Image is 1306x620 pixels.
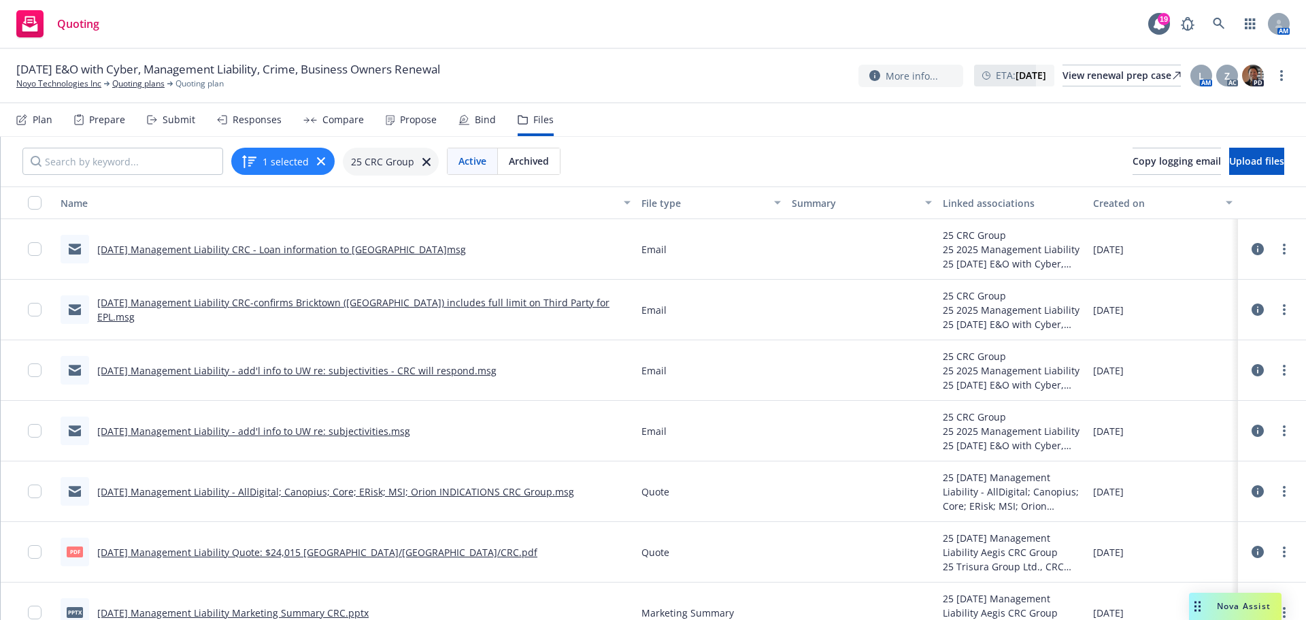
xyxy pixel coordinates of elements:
[175,78,224,90] span: Quoting plan
[28,485,41,498] input: Toggle Row Selected
[1158,13,1170,25] div: 19
[943,410,1082,424] div: 25 CRC Group
[509,154,549,168] span: Archived
[1174,10,1201,37] a: Report a Bug
[1093,545,1124,559] span: [DATE]
[67,607,83,617] span: pptx
[33,114,52,125] div: Plan
[97,606,369,619] a: [DATE] Management Liability Marketing Summary CRC.pptx
[886,69,938,83] span: More info...
[97,485,574,498] a: [DATE] Management Liability - AllDigital; Canopius; Core; ERisk; MSI; Orion INDICATIONS CRC Group...
[241,153,309,169] button: 1 selected
[943,303,1082,317] div: 25 2025 Management Liability
[533,114,554,125] div: Files
[16,61,440,78] span: [DATE] E&O with Cyber, Management Liability, Crime, Business Owners Renewal
[1237,10,1264,37] a: Switch app
[943,228,1082,242] div: 25 CRC Group
[937,186,1088,219] button: Linked associations
[943,378,1082,392] div: 25 [DATE] E&O with Cyber, Management Liability, Crime, Business Owners Renewal
[57,18,99,29] span: Quoting
[28,242,41,256] input: Toggle Row Selected
[943,438,1082,453] div: 25 [DATE] E&O with Cyber, Management Liability, Crime, Business Owners Renewal
[55,186,636,219] button: Name
[1276,483,1292,500] a: more
[1276,301,1292,318] a: more
[1217,600,1271,612] span: Nova Assist
[322,114,364,125] div: Compare
[641,303,667,317] span: Email
[1273,67,1290,84] a: more
[97,364,497,377] a: [DATE] Management Liability - add'l info to UW re: subjectivities - CRC will respond.msg
[351,154,414,169] span: 25 CRC Group
[943,289,1082,303] div: 25 CRC Group
[943,363,1082,378] div: 25 2025 Management Liability
[943,559,1082,574] div: 25 Trisura Group Ltd., CRC Group, Bricktown Specialty Insurance Company - [DATE] Management Liabi...
[641,242,667,257] span: Email
[641,424,667,438] span: Email
[1093,424,1124,438] span: [DATE]
[641,606,734,620] span: Marketing Summary
[943,317,1082,331] div: 25 [DATE] E&O with Cyber, Management Liability, Crime, Business Owners Renewal
[1205,10,1233,37] a: Search
[97,546,537,559] a: [DATE] Management Liability Quote: $24,015 [GEOGRAPHIC_DATA]/[GEOGRAPHIC_DATA]/CRC.pdf
[16,78,101,90] a: Noyo Technologies Inc
[1276,241,1292,257] a: more
[1276,423,1292,439] a: more
[641,485,669,499] span: Quote
[67,546,83,557] span: pdf
[786,186,937,219] button: Summary
[1229,154,1284,167] span: Upload files
[1133,154,1221,167] span: Copy logging email
[641,363,667,378] span: Email
[28,303,41,316] input: Toggle Row Selected
[28,545,41,559] input: Toggle Row Selected
[475,114,496,125] div: Bind
[112,78,165,90] a: Quoting plans
[1093,606,1124,620] span: [DATE]
[1276,544,1292,560] a: more
[1189,593,1206,620] div: Drag to move
[943,591,1082,620] div: 25 [DATE] Management Liability Aegis CRC Group
[1199,69,1204,83] span: L
[89,114,125,125] div: Prepare
[1276,362,1292,378] a: more
[1224,69,1230,83] span: Z
[641,196,766,210] div: File type
[792,196,916,210] div: Summary
[1189,593,1282,620] button: Nova Assist
[11,5,105,43] a: Quoting
[28,363,41,377] input: Toggle Row Selected
[943,257,1082,271] div: 25 [DATE] E&O with Cyber, Management Liability, Crime, Business Owners Renewal
[943,196,1082,210] div: Linked associations
[400,114,437,125] div: Propose
[163,114,195,125] div: Submit
[1016,69,1046,82] strong: [DATE]
[1088,186,1238,219] button: Created on
[1242,65,1264,86] img: photo
[61,196,616,210] div: Name
[641,545,669,559] span: Quote
[97,243,466,256] a: [DATE] Management Liability CRC - Loan information to [GEOGRAPHIC_DATA]msg
[943,470,1082,513] div: 25 [DATE] Management Liability - AllDigital; Canopius; Core; ERisk; MSI; Orion INDICATIONS CRC Group
[996,68,1046,82] span: ETA :
[1133,148,1221,175] button: Copy logging email
[943,424,1082,438] div: 25 2025 Management Liability
[943,242,1082,257] div: 25 2025 Management Liability
[943,531,1082,559] div: 25 [DATE] Management Liability Aegis CRC Group
[28,606,41,619] input: Toggle Row Selected
[1093,363,1124,378] span: [DATE]
[22,148,223,175] input: Search by keyword...
[97,425,410,438] a: [DATE] Management Liability - add'l info to UW re: subjectivities.msg
[1093,303,1124,317] span: [DATE]
[1062,65,1181,86] a: View renewal prep case
[28,424,41,438] input: Toggle Row Selected
[636,186,786,219] button: File type
[458,154,486,168] span: Active
[1093,485,1124,499] span: [DATE]
[28,196,41,210] input: Select all
[1093,196,1218,210] div: Created on
[233,114,282,125] div: Responses
[943,349,1082,363] div: 25 CRC Group
[1229,148,1284,175] button: Upload files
